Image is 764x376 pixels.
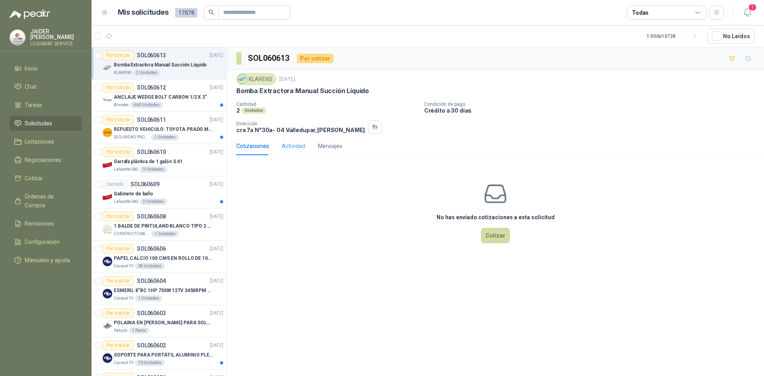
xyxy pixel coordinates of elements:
[748,4,757,11] span: 1
[10,152,82,168] a: Negociaciones
[103,341,134,350] div: Por cotizar
[137,343,166,348] p: SOL060602
[10,134,82,149] a: Licitaciones
[10,79,82,94] a: Chat
[103,353,112,363] img: Company Logo
[236,101,418,107] p: Cantidad
[10,234,82,249] a: Configuración
[30,29,82,40] p: JAIDER [PERSON_NAME]
[103,321,112,331] img: Company Logo
[92,144,226,176] a: Por cotizarSOL060610[DATE] Company LogoGarrafa plástica de 1 galón S 41Lafayette SAS3 Unidades
[135,360,165,366] div: 70 Unidades
[242,107,266,114] div: Unidades
[103,63,112,73] img: Company Logo
[103,244,134,253] div: Por cotizar
[114,327,127,334] p: Patojito
[210,116,223,124] p: [DATE]
[10,253,82,268] a: Manuales y ayuda
[137,117,166,123] p: SOL060611
[137,246,166,251] p: SOL060606
[248,52,290,64] h3: SOL060613
[210,181,223,188] p: [DATE]
[103,128,112,137] img: Company Logo
[135,295,162,302] div: 1 Unidades
[114,319,213,327] p: POLAINA EN [PERSON_NAME] PARA SOLDADOR / ADJUNTAR FICHA TECNICA
[137,214,166,219] p: SOL060608
[92,273,226,305] a: Por cotizarSOL060604[DATE] Company LogoESMERIL 8"BC 1HP 750W 127V 3450RPM URREACaracol TV1 Unidades
[210,310,223,317] p: [DATE]
[236,87,369,95] p: Bomba Extractora Manual Succión Líquido
[92,241,226,273] a: Por cotizarSOL060606[DATE] Company LogoPAPEL CALCIO 100 CMS EN ROLLO DE 100 GRCaracol TV38 Unidades
[103,160,112,169] img: Company Logo
[114,255,213,262] p: PAPEL CALCIO 100 CMS EN ROLLO DE 100 GR
[210,148,223,156] p: [DATE]
[92,80,226,112] a: Por cotizarSOL060612[DATE] Company LogoANCLAJE WEDGE BOLT CARBON 1/2 X 3"Almatec460 Unidades
[103,257,112,266] img: Company Logo
[25,219,54,228] span: Remisiones
[236,73,276,85] div: KLARENS
[236,142,269,150] div: Cotizaciones
[424,107,761,114] p: Crédito a 30 días
[25,64,37,73] span: Inicio
[131,102,163,108] div: 460 Unidades
[25,156,61,164] span: Negociaciones
[10,97,82,113] a: Tareas
[25,82,37,91] span: Chat
[114,94,207,101] p: ANCLAJE WEDGE BOLT CARBON 1/2 X 3"
[137,310,166,316] p: SOL060603
[210,84,223,92] p: [DATE]
[114,231,150,237] p: CONSTRUCTORA GRUPO FIP
[25,192,74,210] span: Órdenes de Compra
[209,10,214,15] span: search
[103,95,112,105] img: Company Logo
[210,277,223,285] p: [DATE]
[114,287,213,294] p: ESMERIL 8"BC 1HP 750W 127V 3450RPM URREA
[210,52,223,59] p: [DATE]
[25,238,60,246] span: Configuración
[103,147,134,157] div: Por cotizar
[10,216,82,231] a: Remisiones
[114,295,133,302] p: Caracol TV
[114,166,138,173] p: Lafayette SAS
[236,121,365,127] p: Dirección
[103,212,134,221] div: Por cotizar
[114,70,131,76] p: KLARENS
[92,47,226,80] a: Por cotizarSOL060613[DATE] Company LogoBomba Extractora Manual Succión LíquidoKLARENS2 Unidades
[103,308,134,318] div: Por cotizar
[25,119,52,128] span: Solicitudes
[92,208,226,241] a: Por cotizarSOL060608[DATE] Company Logo1 BALDE DE PINTULAND BLANCO TIPO 2 DE 2.5 GLSCONSTRUCTORA ...
[238,75,247,84] img: Company Logo
[175,8,197,18] span: 17878
[103,192,112,202] img: Company Logo
[103,289,112,298] img: Company Logo
[424,101,761,107] p: Condición de pago
[103,276,134,286] div: Por cotizar
[10,10,50,19] img: Logo peakr
[133,70,160,76] div: 2 Unidades
[114,102,129,108] p: Almatec
[103,179,127,189] div: Cerrado
[140,199,167,205] div: 2 Unidades
[92,112,226,144] a: Por cotizarSOL060611[DATE] Company LogoREPUESTO VEHICULO: TOYOTA PRADO MODELO 2013, CILINDRAJE 29...
[140,166,167,173] div: 3 Unidades
[318,142,342,150] div: Mensajes
[114,190,153,198] p: Gabinete de baño
[92,337,226,370] a: Por cotizarSOL060602[DATE] Company LogoSOPORTE PARA PORTÁTIL ALUMINIO PLEGABLE VTACaracol TV70 Un...
[137,149,166,155] p: SOL060610
[135,263,165,269] div: 38 Unidades
[10,189,82,213] a: Órdenes de Compra
[137,53,166,58] p: SOL060613
[114,126,213,133] p: REPUESTO VEHICULO: TOYOTA PRADO MODELO 2013, CILINDRAJE 2982
[10,61,82,76] a: Inicio
[25,137,54,146] span: Licitaciones
[151,134,179,140] div: 1 Unidades
[25,174,43,183] span: Cotizar
[118,7,169,18] h1: Mis solicitudes
[30,41,82,46] p: LOGISMAT SERVICE
[10,171,82,186] a: Cotizar
[10,116,82,131] a: Solicitudes
[151,231,179,237] div: 1 Unidades
[481,228,510,243] button: Cotizar
[437,213,555,222] h3: No has enviado cotizaciones a esta solicitud
[114,61,207,69] p: Bomba Extractora Manual Succión Líquido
